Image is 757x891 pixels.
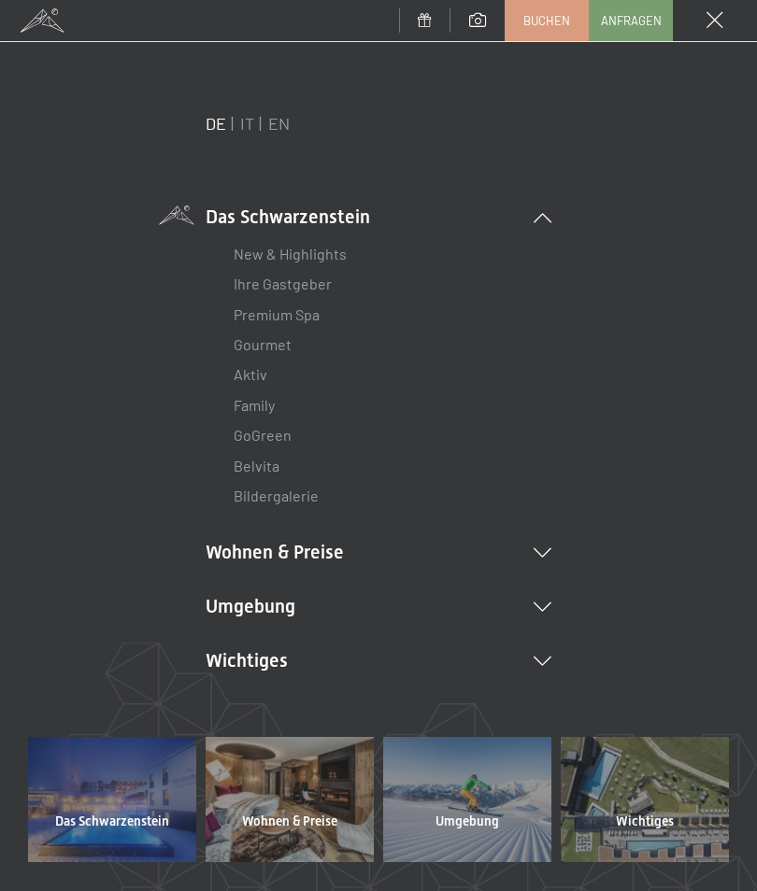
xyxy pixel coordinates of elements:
a: Gourmet [234,335,292,353]
a: New & Highlights [234,245,347,262]
span: Anfragen [601,12,662,29]
span: Buchen [523,12,570,29]
a: Anfragen [590,1,672,40]
a: Wohnen & Preise Wellnesshotel Südtirol SCHWARZENSTEIN - Wellnessurlaub in den Alpen [201,737,378,862]
a: Wichtiges Wellnesshotel Südtirol SCHWARZENSTEIN - Wellnessurlaub in den Alpen [556,737,734,862]
a: Aktiv [234,365,267,383]
a: Umgebung Wellnesshotel Südtirol SCHWARZENSTEIN - Wellnessurlaub in den Alpen [378,737,556,862]
a: DE [206,113,226,134]
a: GoGreen [234,426,292,444]
a: Ihre Gastgeber [234,275,332,292]
a: Buchen [506,1,588,40]
a: Belvita [234,457,279,474]
span: Wohnen & Preise [242,813,337,831]
a: Premium Spa [234,305,320,323]
span: Wichtiges [616,813,674,831]
a: Bildergalerie [234,487,319,504]
a: Family [234,396,275,414]
a: IT [240,113,254,134]
a: EN [268,113,290,134]
a: Das Schwarzenstein Wellnesshotel Südtirol SCHWARZENSTEIN - Wellnessurlaub in den Alpen [23,737,201,862]
span: Umgebung [436,813,499,831]
span: Das Schwarzenstein [55,813,169,831]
